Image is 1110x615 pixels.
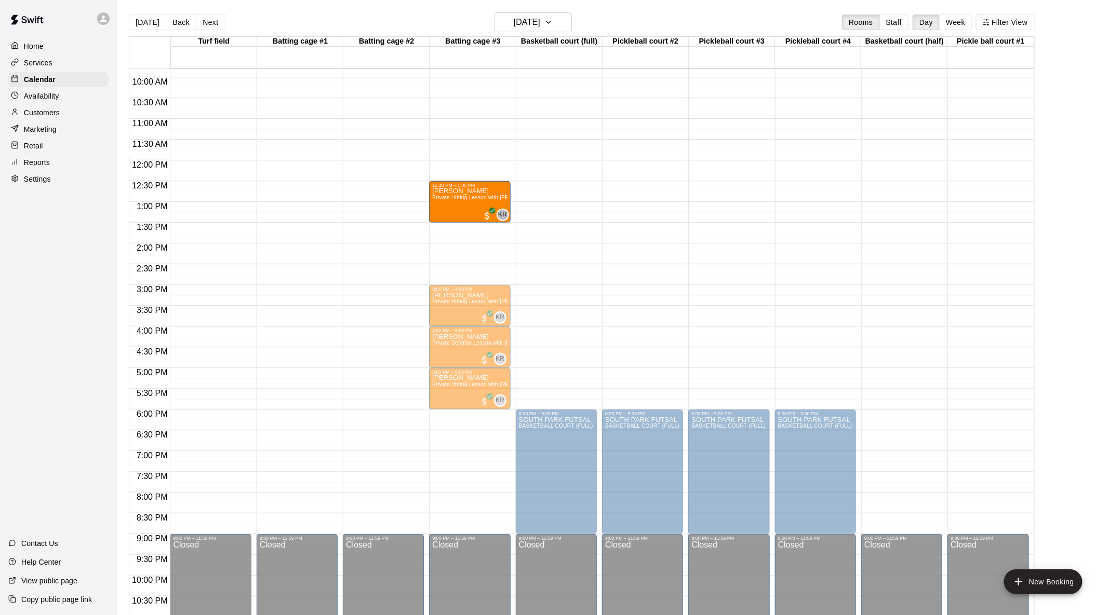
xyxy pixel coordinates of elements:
span: 1:30 PM [134,223,170,231]
div: Batting cage #2 [343,37,430,47]
div: Pickleball court #4 [775,37,861,47]
span: All customers have paid [479,313,490,324]
span: 10:30 AM [130,98,170,107]
div: 9:00 PM – 11:59 PM [519,536,594,541]
div: 6:00 PM – 9:00 PM [691,411,766,416]
div: 9:00 PM – 11:59 PM [691,536,766,541]
span: 10:00 AM [130,77,170,86]
div: Pickleball court #3 [689,37,775,47]
a: Retail [8,138,109,154]
div: 3:00 PM – 4:00 PM: Zoey Dedman [429,285,510,326]
span: KR [496,354,504,364]
span: 1:00 PM [134,202,170,211]
span: 2:30 PM [134,264,170,273]
div: Marketing [8,121,109,137]
div: Batting cage #3 [430,37,516,47]
button: add [1004,569,1082,594]
span: BASKETBALL COURT (FULL) [605,423,679,429]
p: Services [24,58,52,68]
div: Services [8,55,109,71]
p: Calendar [24,74,56,85]
p: Marketing [24,124,57,134]
button: Filter View [976,15,1034,30]
div: 5:00 PM – 6:00 PM [432,370,507,375]
div: 4:00 PM – 5:00 PM [432,328,507,333]
span: 8:30 PM [134,513,170,522]
span: Katie Rohrer [501,209,509,221]
div: 6:00 PM – 9:00 PM [519,411,594,416]
span: 8:00 PM [134,493,170,501]
button: [DATE] [494,12,572,32]
span: 5:30 PM [134,389,170,398]
a: Availability [8,88,109,104]
span: KR [496,312,504,323]
span: Private Hitting Lesson with [PERSON_NAME] [432,298,545,304]
span: 5:00 PM [134,368,170,377]
div: Home [8,38,109,54]
span: KR [498,210,507,220]
div: 9:00 PM – 11:59 PM [951,536,1025,541]
a: Reports [8,155,109,170]
p: Help Center [21,557,61,567]
div: Turf field [171,37,257,47]
span: 10:30 PM [129,596,170,605]
p: Reports [24,157,50,168]
button: Back [166,15,196,30]
button: Day [913,15,940,30]
span: 12:30 PM [129,181,170,190]
button: [DATE] [129,15,166,30]
button: Rooms [842,15,879,30]
div: 9:00 PM – 11:59 PM [346,536,421,541]
span: 3:30 PM [134,306,170,315]
div: Katie Rohrer [494,353,506,365]
div: 9:00 PM – 11:59 PM [864,536,939,541]
div: 3:00 PM – 4:00 PM [432,286,507,292]
span: 9:30 PM [134,555,170,564]
p: Customers [24,107,60,118]
button: Next [196,15,225,30]
span: Katie Rohrer [498,353,506,365]
a: Customers [8,105,109,120]
button: Staff [879,15,909,30]
div: Katie Rohrer [494,311,506,324]
a: Calendar [8,72,109,87]
div: 5:00 PM – 6:00 PM: Skylar Crandall [429,368,510,409]
a: Settings [8,171,109,187]
div: 6:00 PM – 9:00 PM [778,411,853,416]
div: Basketball court (full) [516,37,603,47]
span: Private Hitting Lesson with [PERSON_NAME] [432,381,545,387]
div: 4:00 PM – 5:00 PM: Addison Tatman [429,326,510,368]
span: Katie Rohrer [498,394,506,407]
div: 9:00 PM – 11:59 PM [173,536,248,541]
p: Home [24,41,44,51]
div: Katie Rohrer [494,394,506,407]
div: Pickleball court #2 [603,37,689,47]
span: Private Defense Lesson with [PERSON_NAME] [432,340,549,346]
span: 2:00 PM [134,243,170,252]
span: 7:30 PM [134,472,170,481]
div: 9:00 PM – 11:59 PM [432,536,507,541]
div: Pickle ball court #1 [947,37,1034,47]
span: All customers have paid [479,397,490,407]
span: BASKETBALL COURT (FULL) [778,423,852,429]
div: Katie Rohrer [497,209,509,221]
div: 12:30 PM – 1:30 PM: Natalie Strausborger [429,181,510,223]
div: 6:00 PM – 9:00 PM: SOUTH PARK FUTSAL [602,409,683,534]
span: 11:30 AM [130,140,170,148]
p: Availability [24,91,59,101]
p: Copy public page link [21,594,92,605]
span: BASKETBALL COURT (FULL) [691,423,766,429]
p: Contact Us [21,538,58,549]
div: 9:00 PM – 11:59 PM [605,536,680,541]
div: Batting cage #1 [257,37,343,47]
p: Settings [24,174,51,184]
div: Basketball court (half) [861,37,947,47]
span: 9:00 PM [134,534,170,543]
span: 4:30 PM [134,347,170,356]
